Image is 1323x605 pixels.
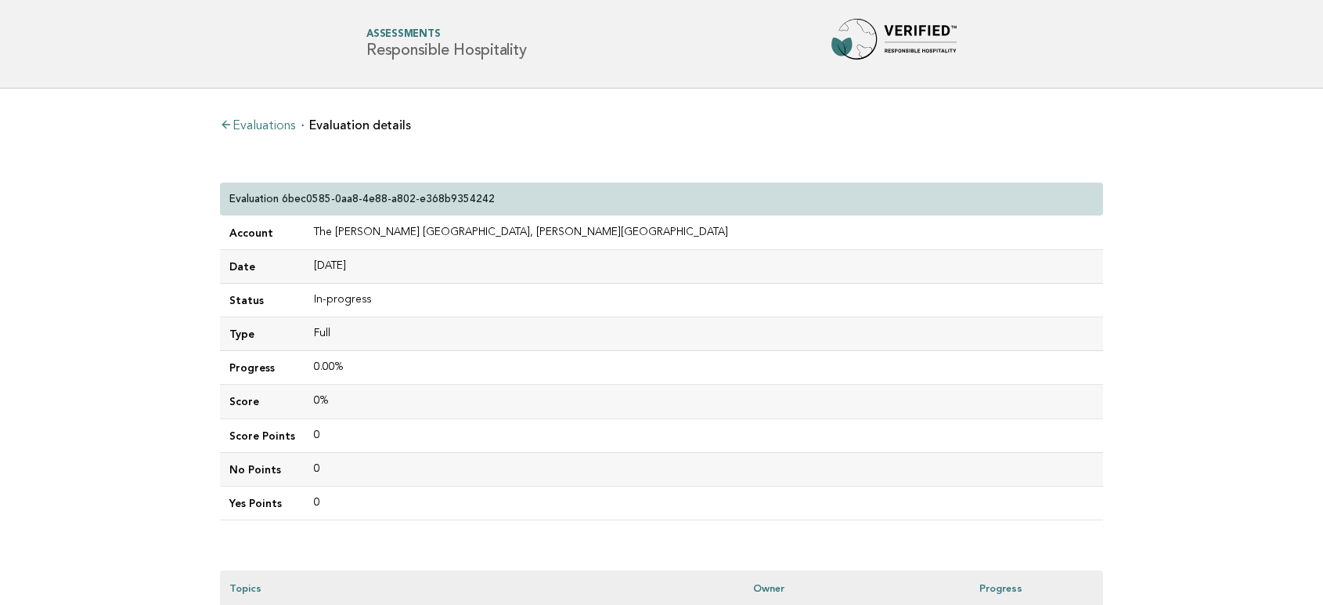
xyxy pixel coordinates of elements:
li: Evaluation details [301,119,411,132]
span: Assessments [366,30,526,40]
td: 0.00% [305,351,1103,385]
td: Full [305,317,1103,351]
td: Score [220,385,305,418]
td: Progress [220,351,305,385]
td: Score Points [220,418,305,452]
td: The [PERSON_NAME] [GEOGRAPHIC_DATA], [PERSON_NAME][GEOGRAPHIC_DATA] [305,216,1103,250]
td: 0% [305,385,1103,418]
p: Evaluation 6bec0585-0aa8-4e88-a802-e368b9354242 [229,192,495,206]
td: Type [220,317,305,351]
td: Account [220,216,305,250]
td: No Points [220,452,305,486]
h1: Responsible Hospitality [366,30,526,59]
td: Yes Points [220,486,305,520]
a: Evaluations [220,120,295,132]
img: Forbes Travel Guide [831,19,957,69]
td: Status [220,284,305,317]
td: 0 [305,486,1103,520]
td: 0 [305,418,1103,452]
td: [DATE] [305,250,1103,284]
td: 0 [305,452,1103,486]
td: In-progress [305,284,1103,317]
td: Date [220,250,305,284]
